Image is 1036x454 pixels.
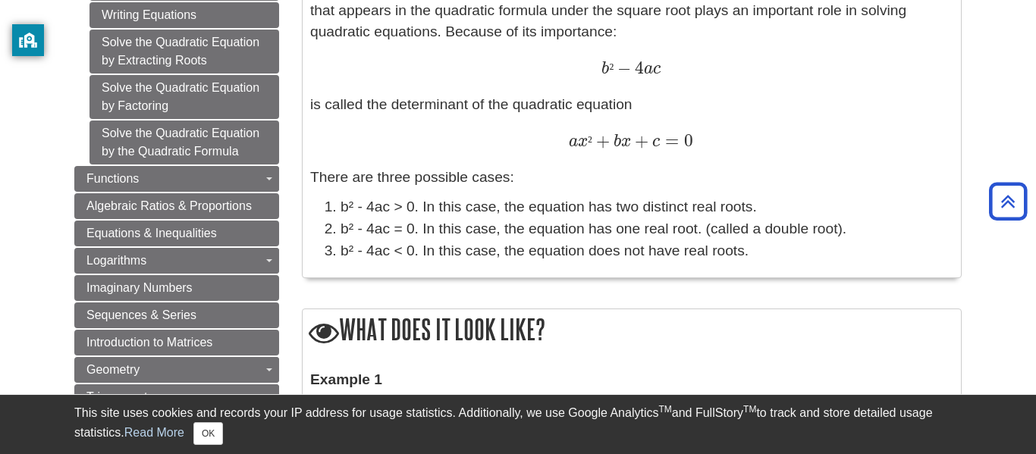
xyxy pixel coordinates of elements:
[601,61,609,77] span: b
[679,130,693,151] span: 0
[569,133,578,150] span: a
[74,193,279,219] a: Algebraic Ratios & Proportions
[588,133,592,149] span: ²
[74,384,279,410] a: Trigonometry
[631,58,644,78] span: 4
[86,308,196,321] span: Sequences & Series
[644,61,653,77] span: a
[74,330,279,355] a: Introduction to Matrices
[658,404,671,415] sup: TM
[86,199,252,212] span: Algebraic Ratios & Proportions
[86,281,193,294] span: Imaginary Numbers
[610,133,621,150] span: b
[86,336,212,349] span: Introduction to Matrices
[609,61,614,77] span: ²
[341,196,953,218] li: b² - 4ac > 0. In this case, the equation has two distinct real roots.
[74,404,962,445] div: This site uses cookies and records your IP address for usage statistics. Additionally, we use Goo...
[74,275,279,301] a: Imaginary Numbers
[74,302,279,328] a: Sequences & Series
[89,2,279,28] a: Writing Equations
[660,130,679,151] span: =
[86,172,139,185] span: Functions
[984,191,1032,211] a: Back to Top
[341,218,953,240] li: b² - 4ac = 0. In this case, the equation has one real root. (called a double root).
[578,133,588,150] span: x
[12,24,44,56] button: privacy banner
[89,30,279,74] a: Solve the Quadratic Equation by Extracting Roots
[86,254,146,267] span: Logarithms
[310,167,953,189] p: There are three possible cases:
[341,240,953,262] li: b² - 4ac < 0. In this case, the equation does not have real roots.
[74,357,279,383] a: Geometry
[74,221,279,246] a: Equations & Inequalities
[631,130,648,151] span: +
[86,390,158,403] span: Trigonometry
[124,426,184,439] a: Read More
[74,248,279,274] a: Logarithms
[303,309,961,352] h2: What does it look like?
[648,133,660,150] span: c
[86,227,217,240] span: Equations & Inequalities
[653,61,661,77] span: c
[89,121,279,164] a: Solve the Quadratic Equation by the Quadratic Formula
[310,371,382,387] strong: Example 1
[621,133,631,150] span: x
[592,130,610,151] span: +
[89,75,279,119] a: Solve the Quadratic Equation by Factoring
[193,422,223,445] button: Close
[86,363,140,376] span: Geometry
[743,404,756,415] sup: TM
[614,58,631,78] span: −
[74,166,279,192] a: Functions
